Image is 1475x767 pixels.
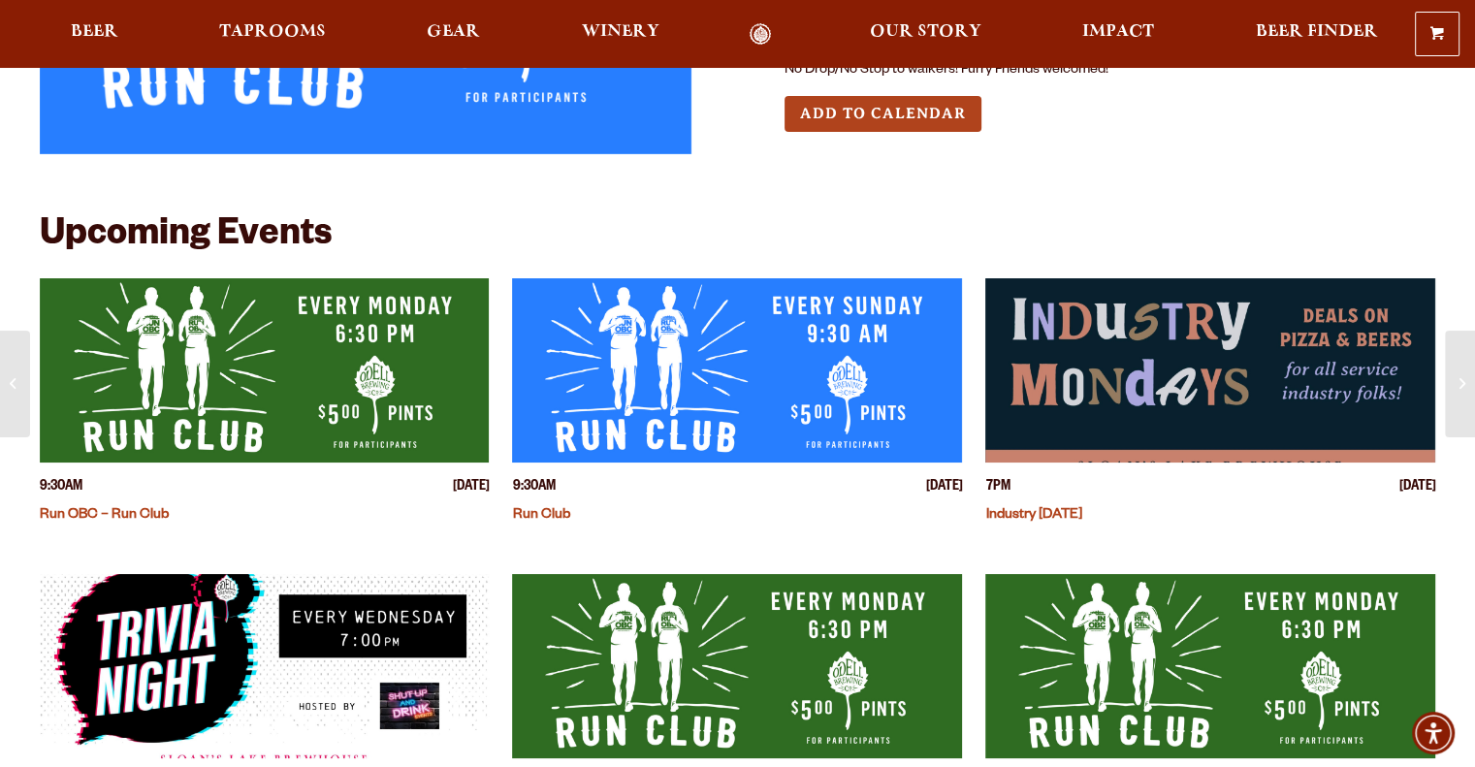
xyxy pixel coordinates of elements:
span: [DATE] [1398,478,1435,498]
span: Gear [427,24,480,40]
span: Beer [71,24,118,40]
a: Impact [1070,23,1167,46]
span: Beer Finder [1255,24,1377,40]
div: Accessibility Menu [1412,712,1455,754]
h2: Upcoming Events [40,216,332,259]
a: View event details [40,278,490,463]
a: Winery [569,23,672,46]
span: [DATE] [452,478,489,498]
a: View event details [512,574,962,758]
a: Beer Finder [1242,23,1390,46]
span: Taprooms [219,24,326,40]
a: View event details [40,574,490,758]
button: Add to Calendar [785,96,981,132]
a: View event details [985,278,1435,463]
a: Taprooms [207,23,338,46]
a: Run OBC – Run Club [40,508,169,524]
span: 9:30AM [512,478,555,498]
a: Beer [58,23,131,46]
span: 7PM [985,478,1010,498]
span: Our Story [870,24,981,40]
a: Odell Home [724,23,797,46]
span: Winery [582,24,659,40]
a: Gear [414,23,493,46]
a: Our Story [857,23,994,46]
a: View event details [985,574,1435,758]
a: View event details [512,278,962,463]
a: Run Club [512,508,569,524]
a: Industry [DATE] [985,508,1081,524]
span: 9:30AM [40,478,82,498]
span: Impact [1082,24,1154,40]
span: [DATE] [925,478,962,498]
